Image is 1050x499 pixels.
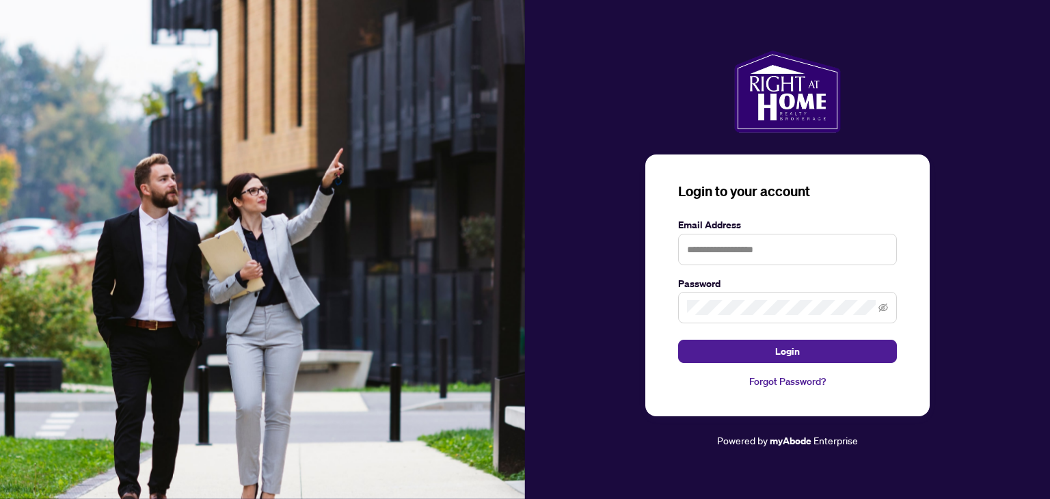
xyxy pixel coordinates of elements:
[717,434,768,446] span: Powered by
[678,276,897,291] label: Password
[678,340,897,363] button: Login
[770,433,811,448] a: myAbode
[878,303,888,312] span: eye-invisible
[678,182,897,201] h3: Login to your account
[678,374,897,389] a: Forgot Password?
[775,340,800,362] span: Login
[813,434,858,446] span: Enterprise
[678,217,897,232] label: Email Address
[734,51,840,133] img: ma-logo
